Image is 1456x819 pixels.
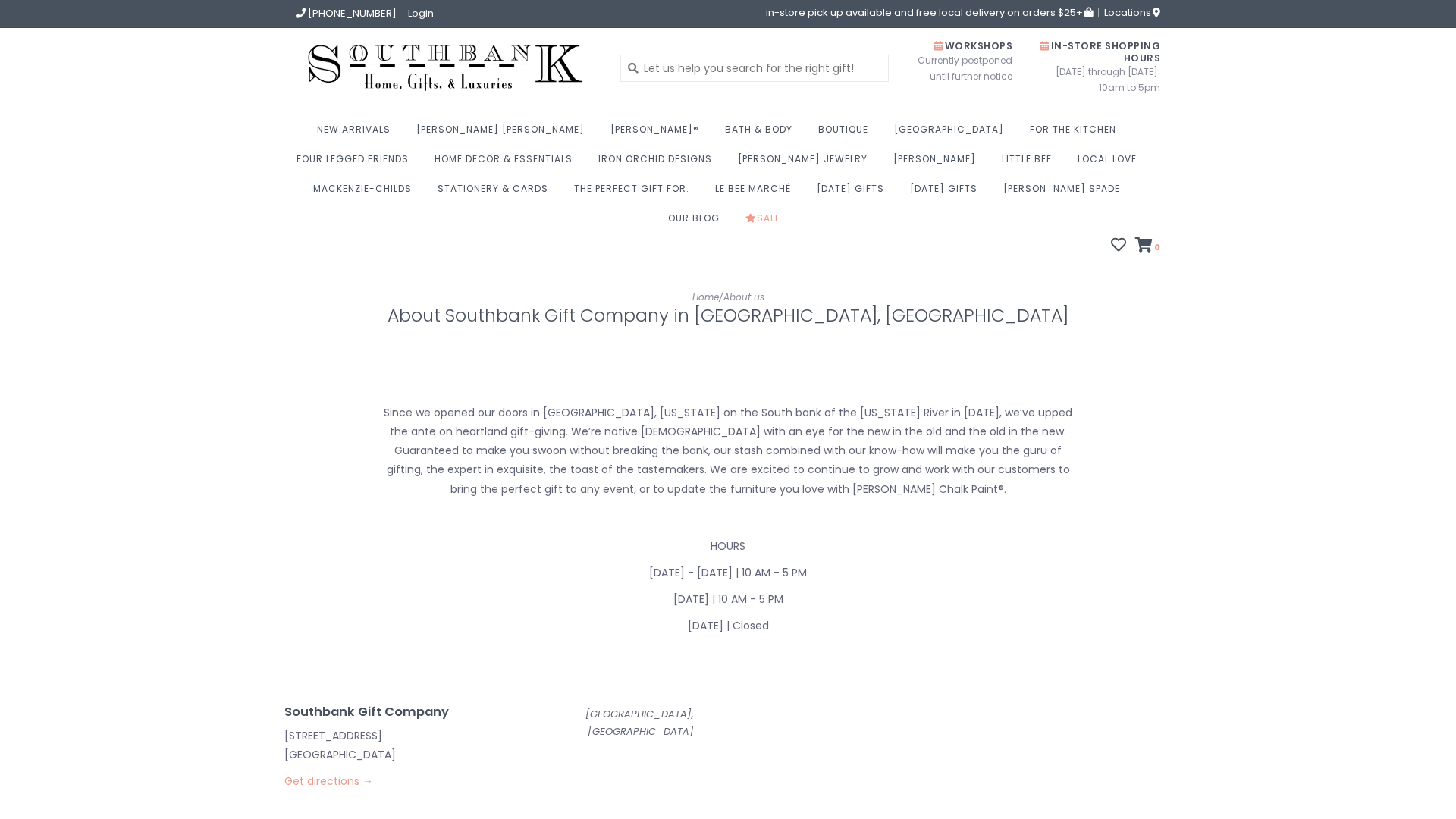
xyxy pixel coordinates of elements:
[408,6,434,20] a: Login
[817,178,892,208] a: [DATE] Gifts
[438,178,556,208] a: Stationery & Cards
[1040,39,1160,64] span: In-Store Shopping Hours
[610,119,707,149] a: [PERSON_NAME]®
[1104,5,1160,20] span: Locations
[574,178,697,208] a: The perfect gift for:
[296,306,1160,325] h1: About Southbank Gift Company in [GEOGRAPHIC_DATA], [GEOGRAPHIC_DATA]
[738,149,875,178] a: [PERSON_NAME] Jewelry
[725,119,800,149] a: Bath & Body
[296,563,1160,582] p: [DATE] - [DATE] | 10 AM - 5 PM
[1002,149,1059,178] a: Little Bee
[711,538,745,554] span: HOURS
[1135,239,1160,254] a: 0
[296,617,1160,635] p: [DATE] | Closed
[1078,149,1144,178] a: Local Love
[296,590,1160,609] p: [DATE] | 10 AM - 5 PM
[1153,241,1160,253] span: 0
[598,149,720,178] a: Iron Orchid Designs
[899,52,1012,84] span: Currently postponed until further notice
[296,289,1160,306] div: /
[723,290,764,303] a: About us
[668,208,727,237] a: Our Blog
[893,149,984,178] a: [PERSON_NAME]
[1030,119,1124,149] a: For the Kitchen
[910,178,985,208] a: [DATE] Gifts
[382,403,1074,499] p: Since we opened our doors in [GEOGRAPHIC_DATA], [US_STATE] on the South bank of the [US_STATE] Ri...
[745,208,788,237] a: Sale
[416,119,592,149] a: [PERSON_NAME] [PERSON_NAME]
[1003,178,1128,208] a: [PERSON_NAME] Spade
[620,55,890,82] input: Let us help you search for the right gift!
[766,8,1093,17] span: in-store pick up available and free local delivery on orders $25+
[284,705,550,719] h4: Southbank Gift Company
[296,39,595,96] img: Southbank Gift Company -- Home, Gifts, and Luxuries
[296,6,397,20] a: [PHONE_NUMBER]
[284,726,550,764] p: [STREET_ADDRESS] [GEOGRAPHIC_DATA]
[818,119,876,149] a: Boutique
[308,6,397,20] span: [PHONE_NUMBER]
[313,178,419,208] a: MacKenzie-Childs
[692,290,719,303] a: Home
[317,119,398,149] a: New Arrivals
[934,39,1012,52] span: Workshops
[1098,8,1160,17] a: Locations
[435,149,580,178] a: Home Decor & Essentials
[715,178,799,208] a: Le Bee Marché
[894,119,1012,149] a: [GEOGRAPHIC_DATA]
[1035,64,1160,96] span: [DATE] through [DATE]: 10am to 5pm
[284,773,373,789] a: Get directions →
[297,149,416,178] a: Four Legged Friends
[561,705,705,741] div: [GEOGRAPHIC_DATA], [GEOGRAPHIC_DATA]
